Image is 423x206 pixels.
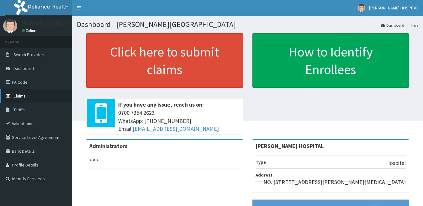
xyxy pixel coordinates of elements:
a: How to Identify Enrollees [252,33,409,88]
b: Address [256,172,272,178]
img: User Image [3,19,17,33]
a: Dashboard [381,23,404,28]
a: Click here to submit claims [86,33,243,88]
h1: Dashboard - [PERSON_NAME][GEOGRAPHIC_DATA] [77,20,418,29]
span: 0700 7354 2623 WhatsApp: [PHONE_NUMBER] Email: [118,109,240,133]
b: Type [256,159,266,165]
p: NO. [STREET_ADDRESS][PERSON_NAME][MEDICAL_DATA] [263,178,406,186]
a: [EMAIL_ADDRESS][DOMAIN_NAME] [133,125,219,132]
p: [PERSON_NAME] HOSPITAL [22,20,89,26]
strong: [PERSON_NAME] HOSPITAL [256,142,324,150]
span: Switch Providers [13,52,45,57]
span: Claims [13,93,26,99]
span: [PERSON_NAME] HOSPITAL [369,5,418,11]
svg: audio-loading [89,156,99,165]
span: Dashboard [13,66,34,71]
img: User Image [357,4,365,12]
p: Hospital [386,159,406,167]
b: Administrators [89,142,127,150]
b: If you have any issue, reach us on: [118,101,204,108]
li: Here [405,23,418,28]
span: Tariffs [13,107,25,113]
a: Online [22,28,37,33]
